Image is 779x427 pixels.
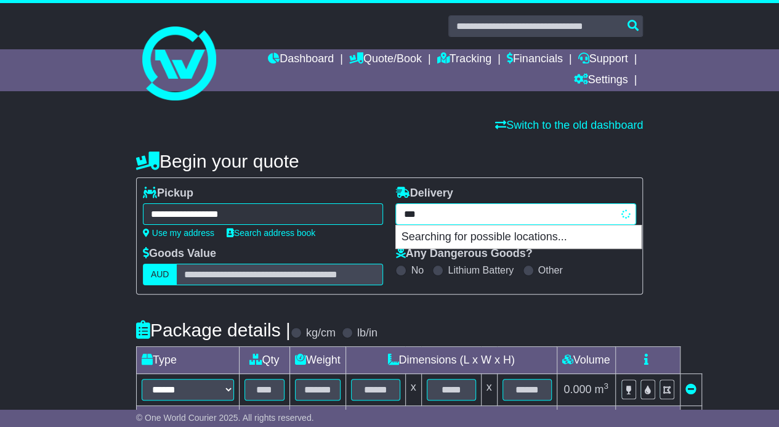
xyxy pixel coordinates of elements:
[143,264,177,285] label: AUD
[143,228,214,238] a: Use my address
[573,70,628,91] a: Settings
[603,381,608,391] sup: 3
[578,49,628,70] a: Support
[136,347,239,374] td: Type
[495,119,643,131] a: Switch to the old dashboard
[345,347,557,374] td: Dimensions (L x W x H)
[557,347,615,374] td: Volume
[395,187,453,200] label: Delivery
[411,264,423,276] label: No
[136,413,314,423] span: © One World Courier 2025. All rights reserved.
[395,203,636,225] typeahead: Please provide city
[437,49,491,70] a: Tracking
[538,264,563,276] label: Other
[481,374,497,406] td: x
[563,383,591,396] span: 0.000
[357,327,377,340] label: lb/in
[143,187,193,200] label: Pickup
[396,226,641,249] p: Searching for possible locations...
[685,383,696,396] a: Remove this item
[448,264,514,276] label: Lithium Battery
[395,247,532,261] label: Any Dangerous Goods?
[136,151,643,171] h4: Begin your quote
[594,383,608,396] span: m
[227,228,315,238] a: Search address book
[507,49,563,70] a: Financials
[289,347,345,374] td: Weight
[405,374,421,406] td: x
[306,327,336,340] label: kg/cm
[136,320,291,340] h4: Package details |
[349,49,422,70] a: Quote/Book
[268,49,334,70] a: Dashboard
[239,347,289,374] td: Qty
[143,247,216,261] label: Goods Value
